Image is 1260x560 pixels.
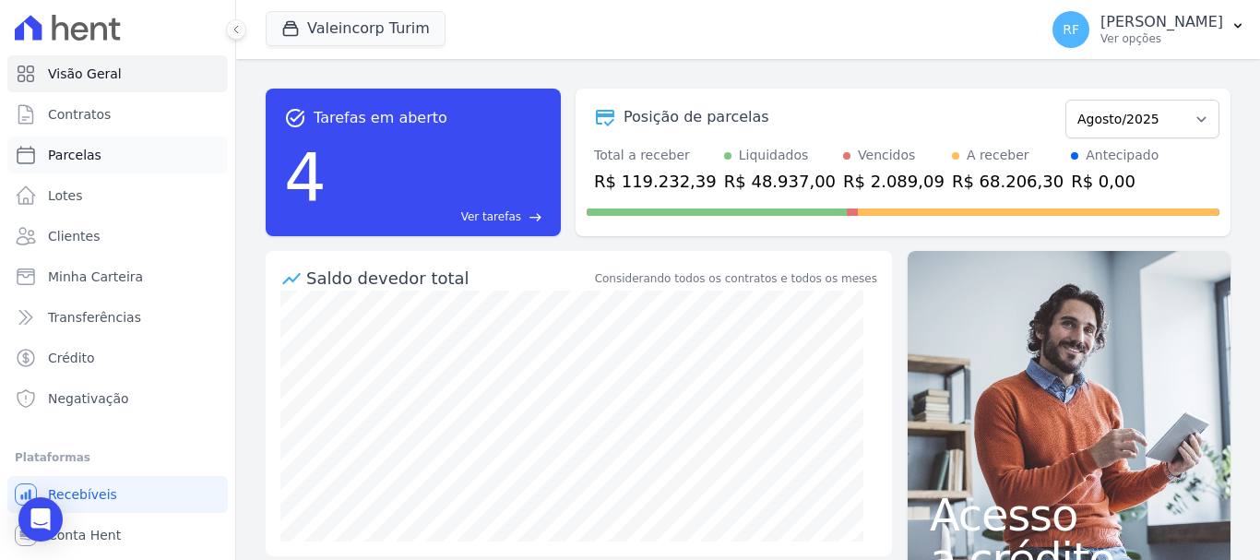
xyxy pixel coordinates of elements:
[7,55,228,92] a: Visão Geral
[284,129,327,225] div: 4
[7,177,228,214] a: Lotes
[48,105,111,124] span: Contratos
[7,299,228,336] a: Transferências
[595,270,877,287] div: Considerando todos os contratos e todos os meses
[48,186,83,205] span: Lotes
[7,96,228,133] a: Contratos
[7,380,228,417] a: Negativação
[1071,169,1159,194] div: R$ 0,00
[594,169,717,194] div: R$ 119.232,39
[858,146,915,165] div: Vencidos
[48,268,143,286] span: Minha Carteira
[334,209,542,225] a: Ver tarefas east
[15,447,220,469] div: Plataformas
[266,11,446,46] button: Valeincorp Turim
[7,137,228,173] a: Parcelas
[739,146,809,165] div: Liquidados
[529,210,542,224] span: east
[284,107,306,129] span: task_alt
[624,106,769,128] div: Posição de parcelas
[314,107,447,129] span: Tarefas em aberto
[7,258,228,295] a: Minha Carteira
[48,526,121,544] span: Conta Hent
[967,146,1029,165] div: A receber
[1100,31,1223,46] p: Ver opções
[461,209,521,225] span: Ver tarefas
[48,65,122,83] span: Visão Geral
[48,146,101,164] span: Parcelas
[7,218,228,255] a: Clientes
[1063,23,1079,36] span: RF
[930,493,1208,537] span: Acesso
[7,340,228,376] a: Crédito
[594,146,717,165] div: Total a receber
[48,389,129,408] span: Negativação
[48,485,117,504] span: Recebíveis
[1038,4,1260,55] button: RF [PERSON_NAME] Ver opções
[48,227,100,245] span: Clientes
[7,476,228,513] a: Recebíveis
[48,349,95,367] span: Crédito
[18,497,63,542] div: Open Intercom Messenger
[48,308,141,327] span: Transferências
[724,169,836,194] div: R$ 48.937,00
[7,517,228,554] a: Conta Hent
[306,266,591,291] div: Saldo devedor total
[843,169,945,194] div: R$ 2.089,09
[952,169,1064,194] div: R$ 68.206,30
[1086,146,1159,165] div: Antecipado
[1100,13,1223,31] p: [PERSON_NAME]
